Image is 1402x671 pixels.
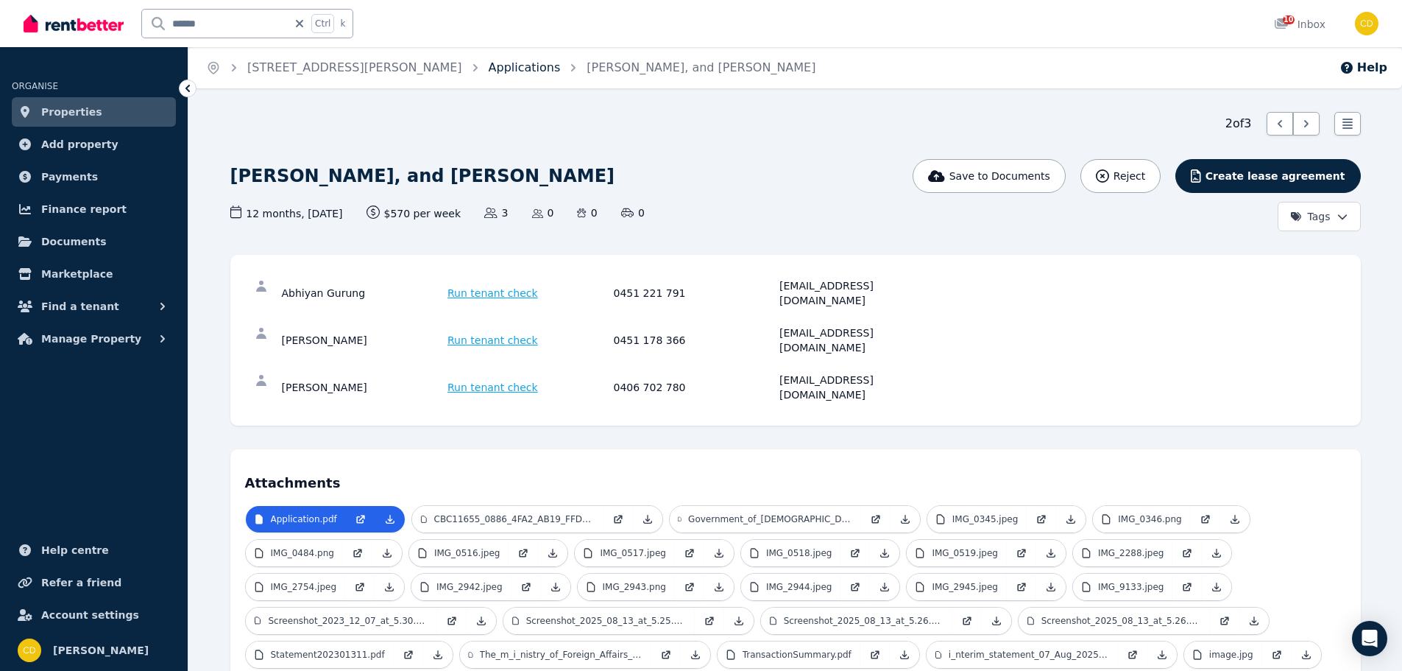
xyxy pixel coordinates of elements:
[345,574,375,600] a: Open in new Tab
[1184,642,1262,668] a: image.jpg
[784,615,943,627] p: Screenshot_2025_08_13_at_5.26.18 pm.png
[907,574,1007,600] a: IMG_2945.jpeg
[670,506,861,533] a: Government_of_[DEMOGRAPHIC_DATA]_has_issued_this_Citizenship_Certificat.pdf
[12,97,176,127] a: Properties
[766,581,832,593] p: IMG_2944.jpeg
[614,373,776,402] div: 0406 702 780
[409,540,509,566] a: IMG_0516.jpeg
[952,513,1019,525] p: IMG_0345.jpeg
[423,642,453,668] a: Download Attachment
[41,298,119,315] span: Find a tenant
[511,574,541,600] a: Open in new Tab
[12,535,176,565] a: Help centre
[603,581,666,593] p: IMG_2943.png
[1118,513,1181,525] p: IMG_0346.png
[24,13,124,35] img: RentBetter
[913,159,1066,193] button: Save to Documents
[779,326,941,355] div: [EMAIL_ADDRESS][DOMAIN_NAME]
[1339,59,1387,77] button: Help
[271,581,337,593] p: IMG_2754.jpeg
[447,380,538,395] span: Run tenant check
[246,608,437,634] a: Screenshot_2023_12_07_at_5.30.06 pm.jpeg
[860,642,890,668] a: Open in new Tab
[447,333,538,348] span: Run tenant check
[1019,608,1210,634] a: Screenshot_2025_08_13_at_5.26.47 pm.png
[12,568,176,597] a: Refer a friend
[952,608,982,634] a: Open in new Tab
[577,205,597,220] span: 0
[268,615,428,627] p: Screenshot_2023_12_07_at_5.30.06 pm.jpeg
[614,326,776,355] div: 0451 178 366
[12,324,176,354] button: Manage Property
[1239,608,1269,634] a: Download Attachment
[1114,169,1145,183] span: Reject
[532,205,554,220] span: 0
[695,608,724,634] a: Open in new Tab
[1027,506,1056,533] a: Open in new Tab
[12,162,176,192] a: Payments
[1209,649,1253,661] p: image.jpg
[434,547,500,559] p: IMG_0516.jpeg
[394,642,423,668] a: Open in new Tab
[372,540,402,566] a: Download Attachment
[587,60,815,74] a: [PERSON_NAME], and [PERSON_NAME]
[53,642,149,659] span: [PERSON_NAME]
[41,233,107,250] span: Documents
[1175,159,1360,193] button: Create lease agreement
[779,373,941,402] div: [EMAIL_ADDRESS][DOMAIN_NAME]
[271,513,337,525] p: Application.pdf
[1007,540,1036,566] a: Open in new Tab
[870,540,899,566] a: Download Attachment
[932,581,998,593] p: IMG_2945.jpeg
[1073,574,1173,600] a: IMG_9133.jpeg
[41,606,139,624] span: Account settings
[188,47,833,88] nav: Breadcrumb
[870,574,899,600] a: Download Attachment
[1352,621,1387,656] div: Open Intercom Messenger
[1283,15,1295,24] span: 10
[230,205,343,221] span: 12 months , [DATE]
[861,506,891,533] a: Open in new Tab
[467,608,496,634] a: Download Attachment
[1355,12,1378,35] img: Chris Dimitropoulos
[1262,642,1292,668] a: Open in new Tab
[41,574,121,591] span: Refer a friend
[1098,547,1164,559] p: IMG_2288.jpeg
[1225,115,1252,133] span: 2 of 3
[982,608,1011,634] a: Download Attachment
[245,464,1346,493] h4: Attachments
[718,642,860,668] a: TransactionSummary.pdf
[1290,209,1331,224] span: Tags
[600,547,666,559] p: IMG_0517.jpeg
[411,574,511,600] a: IMG_2942.jpeg
[375,574,404,600] a: Download Attachment
[12,292,176,321] button: Find a tenant
[651,642,681,668] a: Open in new Tab
[840,574,870,600] a: Open in new Tab
[41,541,109,559] span: Help centre
[949,649,1109,661] p: i_nterim_statement_07_Aug_2025_12_30_43.pdf
[12,227,176,256] a: Documents
[434,513,595,525] p: CBC11655_0886_4FA2_AB19_FFD401A9D675.png
[743,649,852,661] p: TransactionSummary.pdf
[932,547,998,559] p: IMG_0519.jpeg
[614,278,776,308] div: 0451 221 791
[12,81,58,91] span: ORGANISE
[633,506,662,533] a: Download Attachment
[575,540,675,566] a: IMG_0517.jpeg
[247,60,462,74] a: [STREET_ADDRESS][PERSON_NAME]
[538,540,567,566] a: Download Attachment
[436,581,503,593] p: IMG_2942.jpeg
[1191,506,1220,533] a: Open in new Tab
[949,169,1050,183] span: Save to Documents
[1205,169,1345,183] span: Create lease agreement
[927,642,1118,668] a: i_nterim_statement_07_Aug_2025_12_30_43.pdf
[1041,615,1201,627] p: Screenshot_2025_08_13_at_5.26.47 pm.png
[1172,540,1202,566] a: Open in new Tab
[282,373,444,402] div: [PERSON_NAME]
[41,136,118,153] span: Add property
[271,547,334,559] p: IMG_0484.png
[704,540,734,566] a: Download Attachment
[246,574,346,600] a: IMG_2754.jpeg
[375,506,405,533] a: Download Attachment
